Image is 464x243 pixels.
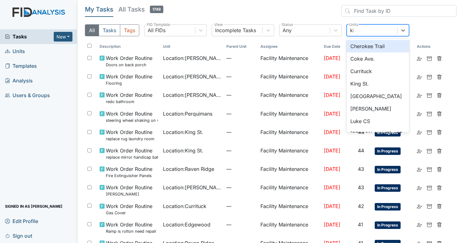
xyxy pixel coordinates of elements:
[163,165,214,173] span: Location : Raven Ridge
[106,117,158,123] small: steering wheel shaking on van
[347,40,409,52] div: Cherokee Trail
[106,165,152,179] span: Work Order Routine Fire Extinguisher Panels
[163,110,212,117] span: Location : Perquimans
[427,221,432,228] a: Archive
[85,24,139,36] div: Type filter
[226,73,255,80] span: —
[437,221,442,228] a: Delete
[106,54,152,68] span: Work Order Routine Doors on back porch
[258,218,321,237] td: Facility Maintenance
[163,202,206,210] span: Location : Currituck
[437,165,442,173] a: Delete
[150,6,163,13] span: 1749
[427,147,432,154] a: Archive
[427,91,432,99] a: Archive
[258,107,321,126] td: Facility Maintenance
[437,184,442,191] a: Delete
[258,126,321,144] td: Facility Maintenance
[324,73,340,80] span: [DATE]
[258,41,321,52] th: Assignee
[283,27,292,34] div: Any
[106,228,156,234] small: Ramp is rotton need repair
[163,147,203,154] span: Location : King St.
[106,80,152,86] small: Flooring
[437,54,442,62] a: Delete
[118,5,163,14] h5: All Tasks
[226,91,255,99] span: —
[99,24,120,36] button: Tasks
[324,166,340,172] span: [DATE]
[163,54,221,62] span: Location : [PERSON_NAME].
[226,54,255,62] span: —
[106,221,156,234] span: Work Order Routine Ramp is rotton need repair
[258,52,321,70] td: Facility Maintenance
[437,91,442,99] a: Delete
[324,129,340,135] span: [DATE]
[106,128,154,142] span: Work Order Routine replace rug laundry room
[5,33,54,40] a: Tasks
[324,203,340,209] span: [DATE]
[106,210,152,216] small: Gas Cover
[358,147,364,154] span: 44
[414,41,446,52] th: Actions
[437,128,442,136] a: Delete
[163,221,210,228] span: Location : Edgewood
[427,73,432,80] a: Archive
[347,127,409,140] div: [PERSON_NAME]. ICF
[427,54,432,62] a: Archive
[358,221,363,228] span: 41
[5,91,50,100] span: Users & Groups
[224,41,258,52] th: Toggle SortBy
[226,128,255,136] span: —
[427,110,432,117] a: Archive
[341,5,457,17] input: Find Task by ID
[5,47,25,56] span: Units
[375,166,401,173] span: In Progress
[427,202,432,210] a: Archive
[148,27,165,34] div: All FIDs
[347,52,409,65] div: Coke Ave.
[226,147,255,154] span: —
[324,221,340,228] span: [DATE]
[375,184,401,192] span: In Progress
[106,91,152,105] span: Work Order Routine redo bathroom
[54,32,72,42] button: New
[375,147,401,155] span: In Progress
[106,99,152,105] small: redo bathroom
[347,102,409,115] div: [PERSON_NAME]
[258,144,321,163] td: Facility Maintenance
[258,163,321,181] td: Facility Maintenance
[358,203,364,209] span: 42
[427,128,432,136] a: Archive
[106,202,152,216] span: Work Order Routine Gas Cover
[437,202,442,210] a: Delete
[97,41,160,52] th: Toggle SortBy
[258,181,321,200] td: Facility Maintenance
[324,184,340,191] span: [DATE]
[226,165,255,173] span: —
[163,128,203,136] span: Location : King St.
[437,110,442,117] a: Delete
[347,77,409,90] div: King St.
[324,92,340,98] span: [DATE]
[226,202,255,210] span: —
[85,24,99,36] button: All
[106,154,158,160] small: replace mirror handicap bathroom
[87,44,91,48] input: Toggle All Rows Selected
[163,184,221,191] span: Location : [PERSON_NAME].
[427,184,432,191] a: Archive
[226,110,255,117] span: —
[375,221,401,229] span: In Progress
[324,111,340,117] span: [DATE]
[106,110,158,123] span: Work Order Routine steering wheel shaking on van
[5,201,62,211] span: Signed in as [PERSON_NAME]
[106,191,152,197] small: [PERSON_NAME]
[160,41,224,52] th: Toggle SortBy
[226,221,255,228] span: —
[258,200,321,218] td: Facility Maintenance
[85,5,113,14] h5: My Tasks
[347,90,409,102] div: [GEOGRAPHIC_DATA]
[106,62,152,68] small: Doors on back porch
[324,147,340,154] span: [DATE]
